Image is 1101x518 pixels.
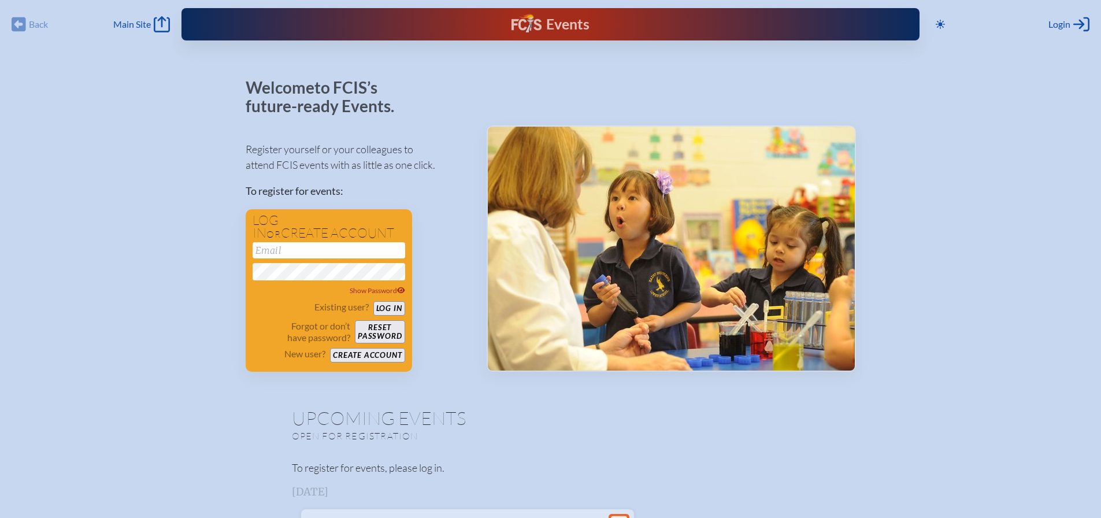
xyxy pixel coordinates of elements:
a: Main Site [113,16,170,32]
h1: Upcoming Events [292,409,810,427]
p: Forgot or don’t have password? [253,320,351,343]
p: New user? [284,348,325,360]
h1: Log in create account [253,214,405,240]
input: Email [253,242,405,258]
span: Show Password [350,286,405,295]
span: Login [1048,18,1070,30]
p: To register for events: [246,183,468,199]
p: Welcome to FCIS’s future-ready Events. [246,79,407,115]
button: Log in [373,301,405,316]
span: or [266,228,281,240]
span: Main Site [113,18,151,30]
img: Events [488,127,855,371]
h3: [DATE] [292,486,810,498]
button: Resetpassword [355,320,405,343]
p: Existing user? [314,301,369,313]
div: FCIS Events — Future ready [384,14,716,35]
p: Register yourself or your colleagues to attend FCIS events with as little as one click. [246,142,468,173]
p: To register for events, please log in. [292,460,810,476]
button: Create account [330,348,405,362]
p: Open for registration [292,430,597,442]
